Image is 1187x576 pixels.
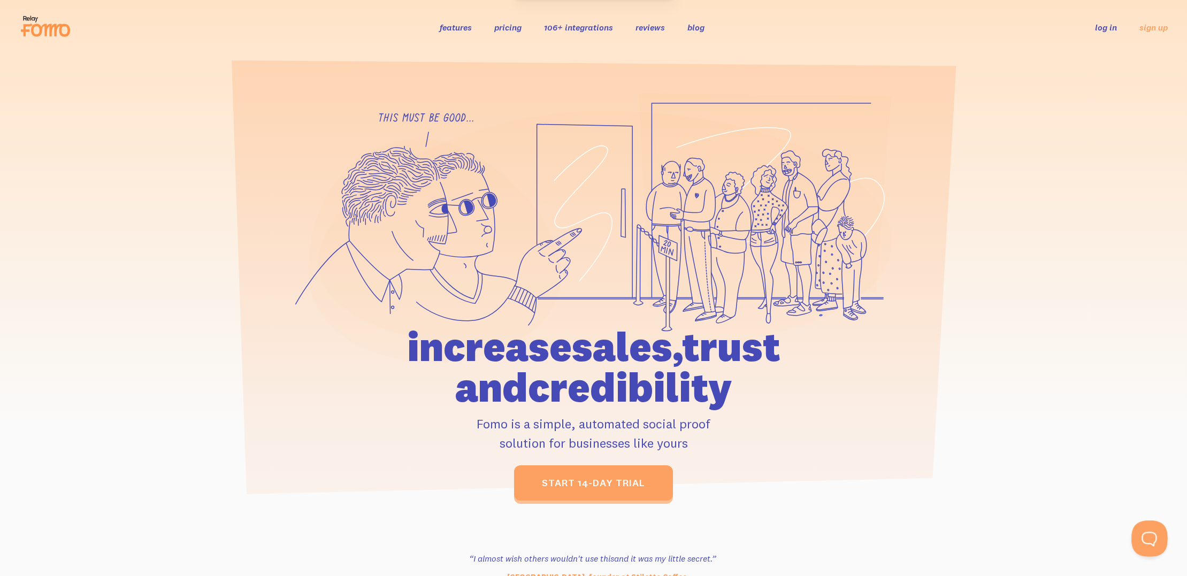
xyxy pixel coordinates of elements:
[514,465,673,501] a: start 14-day trial
[494,22,522,33] a: pricing
[346,414,841,452] p: Fomo is a simple, automated social proof solution for businesses like yours
[1131,520,1168,557] iframe: Help Scout Beacon - Open
[1095,22,1117,33] a: log in
[544,22,613,33] a: 106+ integrations
[635,22,665,33] a: reviews
[447,552,739,565] h3: “I almost wish others wouldn't use this and it was my little secret.”
[687,22,704,33] a: blog
[1139,22,1168,33] a: sign up
[346,326,841,408] h1: increase sales, trust and credibility
[440,22,472,33] a: features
